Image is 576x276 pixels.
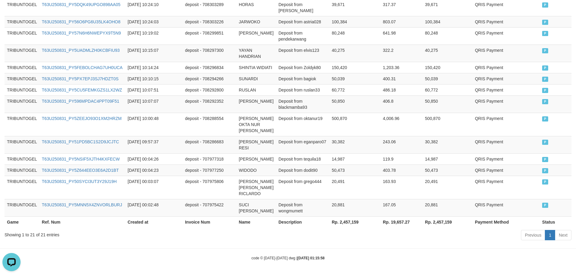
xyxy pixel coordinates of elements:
[473,165,540,176] td: QRIS Payment
[5,16,39,27] td: TRIBUNTOGEL
[183,84,236,95] td: deposit - 708292800
[125,165,183,176] td: [DATE] 00:04:23
[5,199,39,216] td: TRIBUNTOGEL
[542,77,548,82] span: PAID
[276,95,329,113] td: Deposit from blackmamba93
[423,165,473,176] td: 50,473
[236,95,276,113] td: [PERSON_NAME]
[5,136,39,153] td: TRIBUNTOGEL
[42,157,120,161] a: T63U250831_PY5NSIF5XJTH4KXFECW
[380,27,422,45] td: 641.98
[276,153,329,165] td: Deposit from tequila18
[329,199,380,216] td: 20,881
[276,84,329,95] td: Deposit from ruslan33
[473,95,540,113] td: QRIS Payment
[473,113,540,136] td: QRIS Payment
[42,31,121,35] a: T63U250831_PY57N6H6NWEPYX9T5N9
[125,73,183,84] td: [DATE] 10:10:15
[423,136,473,153] td: 30,382
[380,216,422,228] th: Rp. 19,657.27
[329,16,380,27] td: 100,384
[380,84,422,95] td: 486.18
[276,62,329,73] td: Deposit from Zoldyk80
[42,116,122,121] a: T63U250831_PY5ZEEJO93O1XM2HRZM
[329,84,380,95] td: 60,772
[236,176,276,199] td: [PERSON_NAME] [PERSON_NAME] RICLARDO
[183,95,236,113] td: deposit - 708292352
[5,27,39,45] td: TRIBUNTOGEL
[276,176,329,199] td: Deposit from grego444
[329,45,380,62] td: 40,275
[183,73,236,84] td: deposit - 708294266
[473,45,540,62] td: QRIS Payment
[473,216,540,228] th: Payment Method
[42,19,120,24] a: T63U250831_PY56O6PG6U35LK4OHO8
[380,165,422,176] td: 403.78
[183,136,236,153] td: deposit - 708286683
[125,216,183,228] th: Created at
[329,176,380,199] td: 20,491
[5,113,39,136] td: TRIBUNTOGEL
[5,84,39,95] td: TRIBUNTOGEL
[125,176,183,199] td: [DATE] 00:03:07
[5,95,39,113] td: TRIBUNTOGEL
[542,203,548,208] span: PAID
[252,256,325,260] small: code © [DATE]-[DATE] dwg |
[183,16,236,27] td: deposit - 708303226
[297,256,324,260] strong: [DATE] 01:15:58
[380,153,422,165] td: 119.9
[542,116,548,121] span: PAID
[125,95,183,113] td: [DATE] 10:07:07
[125,113,183,136] td: [DATE] 10:00:48
[236,153,276,165] td: [PERSON_NAME]
[473,153,540,165] td: QRIS Payment
[5,73,39,84] td: TRIBUNTOGEL
[183,45,236,62] td: deposit - 708297300
[542,140,548,145] span: PAID
[423,153,473,165] td: 14,987
[39,216,125,228] th: Ref. Num
[236,113,276,136] td: [PERSON_NAME] OKTA NUR [PERSON_NAME]
[276,136,329,153] td: Deposit from eganparo07
[542,88,548,93] span: PAID
[423,113,473,136] td: 500,870
[423,95,473,113] td: 50,850
[542,48,548,53] span: PAID
[236,62,276,73] td: SHINTIA WIDIATI
[5,229,236,238] div: Showing 1 to 21 of 21 entries
[236,27,276,45] td: [PERSON_NAME]
[555,230,571,240] a: Next
[423,45,473,62] td: 40,275
[183,27,236,45] td: deposit - 708299851
[423,27,473,45] td: 80,248
[473,199,540,216] td: QRIS Payment
[545,230,555,240] a: 1
[473,16,540,27] td: QRIS Payment
[380,95,422,113] td: 406.8
[329,27,380,45] td: 80,248
[540,216,571,228] th: Status
[542,31,548,36] span: PAID
[423,62,473,73] td: 150,420
[5,216,39,228] th: Game
[42,139,119,144] a: T63U250831_PY51PD5BC1S2D9JCJTC
[542,20,548,25] span: PAID
[276,16,329,27] td: Deposit from astria028
[42,88,122,92] a: T63U250831_PY5CU5FEMKGZS1LX2WZ
[42,76,119,81] a: T63U250831_PY5PX7EPJ3SJ7HDZT0S
[329,136,380,153] td: 30,382
[236,45,276,62] td: YAYAN HANDRIAN
[542,157,548,162] span: PAID
[236,73,276,84] td: SUNARDI
[329,165,380,176] td: 50,473
[183,176,236,199] td: deposit - 707975806
[5,153,39,165] td: TRIBUNTOGEL
[329,62,380,73] td: 150,420
[329,153,380,165] td: 14,987
[2,2,21,21] button: Open LiveChat chat widget
[42,168,119,173] a: T63U250831_PY5Z644EEO3E6A2D1BT
[521,230,545,240] a: Previous
[42,48,120,53] a: T63U250831_PY5UADMLZH0KCBFIU93
[473,136,540,153] td: QRIS Payment
[276,27,329,45] td: Deposit from pendekarwang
